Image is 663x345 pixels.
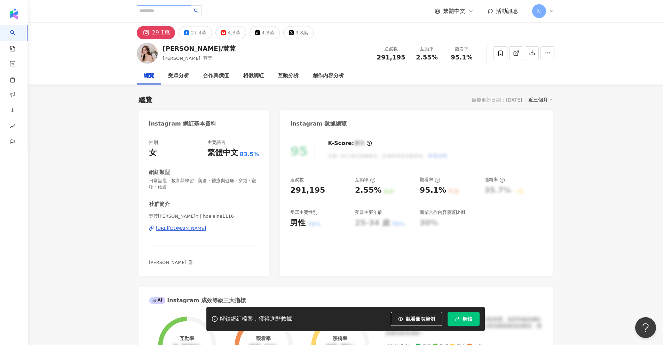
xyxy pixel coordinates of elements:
[220,315,292,323] div: 解鎖網紅檔案，獲得進階數據
[149,213,259,219] span: 荳荳[PERSON_NAME]ෆ | hoelaine1116
[149,120,216,128] div: Instagram 網紅基本資料
[250,26,280,39] button: 4.8萬
[283,26,314,39] button: 9.8萬
[290,209,317,216] div: 受眾主要性別
[420,177,440,183] div: 觀看率
[163,56,212,61] span: [PERSON_NAME], 荳荳
[355,209,382,216] div: 受眾主要年齡
[194,8,199,13] span: search
[420,209,465,216] div: 商業合作內容覆蓋比例
[406,316,435,322] span: 觀看圖表範例
[149,260,194,265] span: [PERSON_NAME] 🐰ིྀ
[203,72,229,80] div: 合作與價值
[278,72,299,80] div: 互動分析
[313,72,344,80] div: 創作內容分析
[149,169,170,176] div: 網紅類型
[377,54,405,61] span: 291,195
[149,297,166,304] div: AI
[472,97,522,103] div: 最後更新日期：[DATE]
[149,225,259,232] a: [URL][DOMAIN_NAME]
[144,72,154,80] div: 總覽
[191,28,206,38] div: 27.4萬
[139,95,152,105] div: 總覽
[228,28,240,38] div: 4.3萬
[443,7,465,15] span: 繁體中文
[391,312,442,326] button: 觀看圖表範例
[179,26,212,39] button: 27.4萬
[355,177,376,183] div: 互動率
[156,225,206,232] div: [URL][DOMAIN_NAME]
[448,312,480,326] button: 解鎖
[295,28,308,38] div: 9.8萬
[137,43,158,64] img: KOL Avatar
[10,119,15,135] span: rise
[449,46,475,53] div: 觀看率
[333,336,347,341] div: 漲粉率
[451,54,472,61] span: 95.1%
[290,177,304,183] div: 追蹤數
[290,185,325,196] div: 291,195
[290,120,347,128] div: Instagram 數據總覽
[152,28,170,38] div: 29.1萬
[10,25,24,52] a: search
[149,201,170,208] div: 社群簡介
[455,316,460,321] span: lock
[496,8,518,14] span: 活動訊息
[256,336,271,341] div: 觀看率
[414,46,440,53] div: 互動率
[180,336,194,341] div: 互動率
[528,95,553,104] div: 近三個月
[215,26,246,39] button: 4.3萬
[262,28,274,38] div: 4.8萬
[163,44,236,53] div: [PERSON_NAME]/荳荳
[420,185,446,196] div: 95.1%
[149,297,246,304] div: Instagram 成效等級三大指標
[207,147,238,158] div: 繁體中文
[537,7,540,15] span: N
[149,178,259,190] span: 日常話題 · 教育與學習 · 美食 · 醫療與健康 · 穿搭 · 寵物 · 旅遊
[463,316,472,322] span: 解鎖
[149,147,157,158] div: 女
[149,139,158,146] div: 性別
[355,185,381,196] div: 2.55%
[168,72,189,80] div: 受眾分析
[8,8,19,19] img: logo icon
[137,26,175,39] button: 29.1萬
[416,54,437,61] span: 2.55%
[328,139,372,147] div: K-Score :
[290,218,306,228] div: 男性
[484,177,505,183] div: 漲粉率
[207,139,226,146] div: 主要語言
[377,46,405,53] div: 追蹤數
[243,72,264,80] div: 相似網紅
[240,151,259,158] span: 83.5%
